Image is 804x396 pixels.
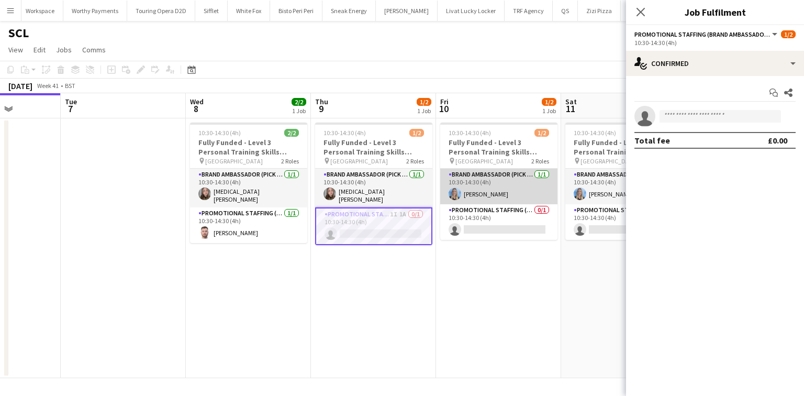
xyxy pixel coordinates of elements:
span: 10 [439,103,449,115]
h3: Fully Funded - Level 3 Personal Training Skills Bootcamp [315,138,432,157]
span: 2/2 [284,129,299,137]
div: 1 Job [417,107,431,115]
span: 10:30-14:30 (4h) [574,129,616,137]
app-card-role: Brand Ambassador (Pick up)1/110:30-14:30 (4h)[PERSON_NAME] [565,169,683,204]
app-card-role: Promotional Staffing (Brand Ambassadors)1I1A0/110:30-14:30 (4h) [315,207,432,245]
span: Promotional Staffing (Brand Ambassadors) [634,30,770,38]
span: 9 [314,103,328,115]
button: Promotional Staffing (Brand Ambassadors) [634,30,779,38]
button: Worthy Payments [63,1,127,21]
h1: SCL [8,25,29,41]
button: Zizi Pizza [578,1,621,21]
div: Confirmed [626,51,804,76]
span: 2 Roles [281,157,299,165]
span: 1/2 [409,129,424,137]
span: Jobs [56,45,72,54]
div: £0.00 [768,135,787,146]
app-card-role: Promotional Staffing (Brand Ambassadors)0/110:30-14:30 (4h) [440,204,557,240]
button: Livat Lucky Locker [438,1,505,21]
app-job-card: 10:30-14:30 (4h)1/2Fully Funded - Level 3 Personal Training Skills Bootcamp [GEOGRAPHIC_DATA]2 Ro... [565,123,683,240]
span: 2 Roles [406,157,424,165]
span: 11 [564,103,577,115]
button: White Fox [228,1,270,21]
div: 10:30-14:30 (4h) [634,39,796,47]
span: Edit [33,45,46,54]
span: 7 [63,103,77,115]
app-card-role: Brand Ambassador (Pick up)1/110:30-14:30 (4h)[MEDICAL_DATA][PERSON_NAME] [190,169,307,207]
button: [PERSON_NAME] [376,1,438,21]
app-card-role: Promotional Staffing (Brand Ambassadors)0/110:30-14:30 (4h) [565,204,683,240]
h3: Fully Funded - Level 3 Personal Training Skills Bootcamp [565,138,683,157]
button: Touring Opera D2D [127,1,195,21]
span: Fri [440,97,449,106]
span: 2 Roles [531,157,549,165]
app-job-card: 10:30-14:30 (4h)1/2Fully Funded - Level 3 Personal Training Skills Bootcamp [GEOGRAPHIC_DATA]2 Ro... [315,123,432,245]
div: BST [65,82,75,90]
button: Clementoni [621,1,669,21]
div: 1 Job [542,107,556,115]
span: Wed [190,97,204,106]
div: 1 Job [292,107,306,115]
div: [DATE] [8,81,32,91]
app-card-role: Promotional Staffing (Brand Ambassadors)1/110:30-14:30 (4h)[PERSON_NAME] [190,207,307,243]
span: Tue [65,97,77,106]
span: Comms [82,45,106,54]
span: 1/2 [534,129,549,137]
app-card-role: Brand Ambassador (Pick up)1/110:30-14:30 (4h)[MEDICAL_DATA][PERSON_NAME] [315,169,432,207]
button: Bisto Peri Peri [270,1,322,21]
span: 1/2 [542,98,556,106]
span: [GEOGRAPHIC_DATA] [455,157,513,165]
h3: Fully Funded - Level 3 Personal Training Skills Bootcamp [440,138,557,157]
app-job-card: 10:30-14:30 (4h)1/2Fully Funded - Level 3 Personal Training Skills Bootcamp [GEOGRAPHIC_DATA]2 Ro... [440,123,557,240]
span: Week 41 [35,82,61,90]
span: 10:30-14:30 (4h) [198,129,241,137]
span: 1/2 [417,98,431,106]
a: Edit [29,43,50,57]
span: [GEOGRAPHIC_DATA] [580,157,638,165]
a: Jobs [52,43,76,57]
button: TRF Agency [505,1,553,21]
span: 10:30-14:30 (4h) [323,129,366,137]
h3: Fully Funded - Level 3 Personal Training Skills Bootcamp [190,138,307,157]
button: QS [553,1,578,21]
span: Sat [565,97,577,106]
span: 10:30-14:30 (4h) [449,129,491,137]
button: Sneak Energy [322,1,376,21]
span: View [8,45,23,54]
app-card-role: Brand Ambassador (Pick up)1/110:30-14:30 (4h)[PERSON_NAME] [440,169,557,204]
app-job-card: 10:30-14:30 (4h)2/2Fully Funded - Level 3 Personal Training Skills Bootcamp [GEOGRAPHIC_DATA]2 Ro... [190,123,307,243]
span: [GEOGRAPHIC_DATA] [330,157,388,165]
a: Comms [78,43,110,57]
h3: Job Fulfilment [626,5,804,19]
span: 2/2 [292,98,306,106]
span: [GEOGRAPHIC_DATA] [205,157,263,165]
span: 1/2 [781,30,796,38]
button: Sifflet [195,1,228,21]
div: Total fee [634,135,670,146]
a: View [4,43,27,57]
button: Workspace [17,1,63,21]
span: Thu [315,97,328,106]
span: 8 [188,103,204,115]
